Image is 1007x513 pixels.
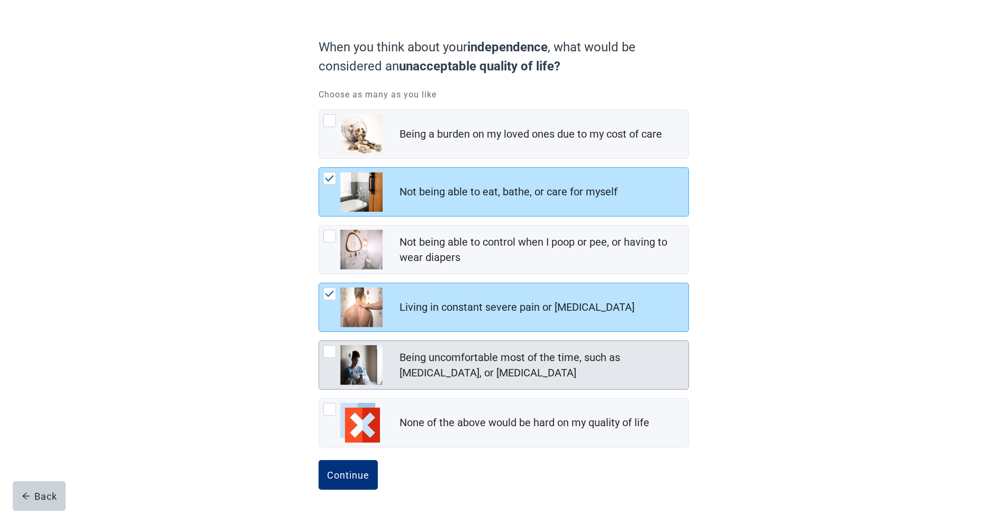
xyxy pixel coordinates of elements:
div: Back [22,491,57,501]
div: None of the above would be hard on my quality of life [400,415,649,430]
div: Being a burden on my loved ones due to my cost of care, checkbox, not checked [319,110,689,159]
div: Being uncomfortable most of the time, such as [MEDICAL_DATA], or [MEDICAL_DATA] [400,350,682,381]
div: Living in constant severe pain or [MEDICAL_DATA] [400,300,634,315]
div: Being uncomfortable most of the time, such as nausea, vomiting, or diarrhea, checkbox, not checked [319,340,689,390]
div: Not being able to control when I poop or pee, or having to wear diapers, checkbox, not checked [319,225,689,274]
span: arrow-left [22,492,30,500]
div: Living in constant severe pain or shortness of breath, checkbox, checked [319,283,689,332]
label: When you think about your , what would be considered an [319,38,684,76]
button: arrow-leftBack [13,481,66,511]
strong: unacceptable quality of life? [399,59,560,74]
strong: independence [467,40,548,55]
p: Choose as many as you like [319,88,689,101]
div: Not being able to eat, bathe, or care for myself, checkbox, checked [319,167,689,217]
div: Continue [327,470,369,480]
div: Not being able to eat, bathe, or care for myself [400,184,618,200]
button: Continue [319,460,378,490]
div: Not being able to control when I poop or pee, or having to wear diapers [400,235,682,265]
div: None of the above would be hard on my quality of life, checkbox, not checked [319,398,689,447]
div: Being a burden on my loved ones due to my cost of care [400,127,662,142]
